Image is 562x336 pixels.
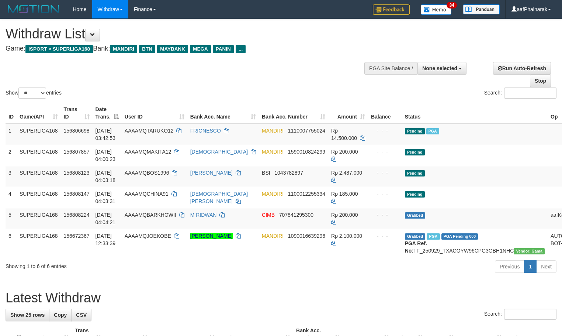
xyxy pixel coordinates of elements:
[6,166,17,187] td: 3
[331,128,357,141] span: Rp 14.500.000
[49,309,72,321] a: Copy
[417,62,466,75] button: None selected
[17,229,61,257] td: SUPERLIGA168
[402,229,548,257] td: TF_250929_TXACOYW96CPG3GBH1NHC
[125,170,169,176] span: AAAAMQBOS1996
[484,88,556,99] label: Search:
[405,128,425,134] span: Pending
[17,187,61,208] td: SUPERLIGA168
[6,103,17,124] th: ID
[274,170,303,176] span: Copy 1043782897 to clipboard
[6,208,17,229] td: 5
[405,170,425,176] span: Pending
[190,128,221,134] a: FRIONESCO
[96,233,116,246] span: [DATE] 12:33:39
[530,75,551,87] a: Stop
[17,124,61,145] td: SUPERLIGA168
[190,233,233,239] a: [PERSON_NAME]
[213,45,234,53] span: PANIN
[64,128,90,134] span: 156806698
[110,45,137,53] span: MANDIRI
[447,2,457,8] span: 34
[279,212,313,218] span: Copy 707841295300 to clipboard
[6,124,17,145] td: 1
[71,309,91,321] a: CSV
[371,127,399,134] div: - - -
[96,128,116,141] span: [DATE] 03:42:53
[495,260,524,273] a: Previous
[6,291,556,305] h1: Latest Withdraw
[64,212,90,218] span: 156808224
[405,149,425,155] span: Pending
[6,4,62,15] img: MOTION_logo.png
[96,191,116,204] span: [DATE] 04:03:31
[405,212,426,219] span: Grabbed
[6,145,17,166] td: 2
[402,103,548,124] th: Status
[190,170,233,176] a: [PERSON_NAME]
[463,4,500,14] img: panduan.png
[61,103,93,124] th: Trans ID: activate to sort column ascending
[368,103,402,124] th: Balance
[426,128,439,134] span: Marked by aafnonsreyleab
[6,45,367,52] h4: Game: Bank:
[514,248,545,254] span: Vendor URL: https://trx31.1velocity.biz
[6,260,229,270] div: Showing 1 to 6 of 6 entries
[405,191,425,198] span: Pending
[190,191,248,204] a: [DEMOGRAPHIC_DATA][PERSON_NAME]
[371,148,399,155] div: - - -
[6,88,62,99] label: Show entries
[10,312,45,318] span: Show 25 rows
[64,191,90,197] span: 156808147
[262,128,284,134] span: MANDIRI
[371,232,399,240] div: - - -
[64,170,90,176] span: 156808123
[493,62,551,75] a: Run Auto-Refresh
[25,45,93,53] span: ISPORT > SUPERLIGA168
[6,187,17,208] td: 4
[18,88,46,99] select: Showentries
[364,62,417,75] div: PGA Site Balance /
[125,212,176,218] span: AAAAMQBARKHOWII
[54,312,67,318] span: Copy
[139,45,155,53] span: BTN
[331,149,358,155] span: Rp 200.000
[125,191,169,197] span: AAAAMQCHINA91
[6,309,49,321] a: Show 25 rows
[262,170,270,176] span: BSI
[371,169,399,176] div: - - -
[422,65,457,71] span: None selected
[96,212,116,225] span: [DATE] 04:04:21
[157,45,188,53] span: MAYBANK
[6,229,17,257] td: 6
[331,212,358,218] span: Rp 200.000
[421,4,452,15] img: Button%20Memo.svg
[64,149,90,155] span: 156807857
[96,170,116,183] span: [DATE] 04:03:18
[190,45,211,53] span: MEGA
[17,103,61,124] th: Game/API: activate to sort column ascending
[288,191,325,197] span: Copy 1100012255334 to clipboard
[17,145,61,166] td: SUPERLIGA168
[524,260,537,273] a: 1
[93,103,122,124] th: Date Trans.: activate to sort column descending
[262,149,284,155] span: MANDIRI
[288,128,325,134] span: Copy 1110007755024 to clipboard
[236,45,246,53] span: ...
[76,312,87,318] span: CSV
[262,233,284,239] span: MANDIRI
[504,88,556,99] input: Search:
[190,212,217,218] a: M RIDWAN
[504,309,556,320] input: Search:
[288,233,325,239] span: Copy 1090016639296 to clipboard
[371,190,399,198] div: - - -
[288,149,325,155] span: Copy 1590010824299 to clipboard
[328,103,368,124] th: Amount: activate to sort column ascending
[331,170,362,176] span: Rp 2.487.000
[427,233,440,240] span: Marked by aafsengchandara
[331,233,362,239] span: Rp 2.100.000
[190,149,248,155] a: [DEMOGRAPHIC_DATA]
[96,149,116,162] span: [DATE] 04:00:23
[64,233,90,239] span: 156672367
[405,240,427,254] b: PGA Ref. No:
